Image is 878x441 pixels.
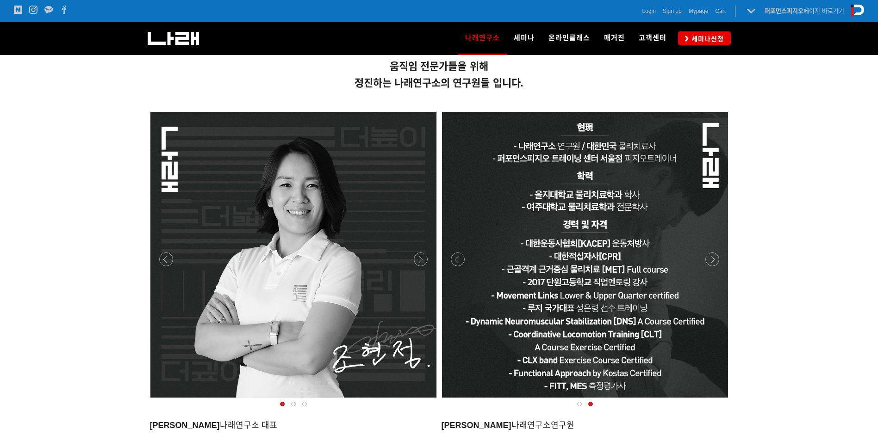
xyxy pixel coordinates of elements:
span: 나래연구소 [465,31,500,45]
span: 매거진 [604,34,625,42]
a: Sign up [663,6,682,16]
a: Login [642,6,656,16]
strong: 퍼포먼스피지오 [765,7,803,14]
a: 온라인클래스 [542,22,597,55]
a: 세미나신청 [678,31,731,45]
span: 나래연구소 [442,421,574,430]
a: Mypage [689,6,709,16]
a: 세미나 [507,22,542,55]
span: 고객센터 [639,34,666,42]
strong: [PERSON_NAME] [150,421,220,430]
span: 나래연구소 대표 [150,421,277,430]
a: 퍼포먼스피지오페이지 바로가기 [765,7,844,14]
a: 매거진 [597,22,632,55]
a: 고객센터 [632,22,673,55]
strong: [PERSON_NAME] [442,421,511,430]
span: 세미나신청 [689,34,724,43]
a: Cart [715,6,726,16]
span: 움직임 전문가들을 위해 [390,61,488,72]
span: 연구원 [551,421,574,430]
span: 온라인클래스 [548,34,590,42]
a: 나래연구소 [458,22,507,55]
span: 세미나 [514,34,535,42]
span: 정진하는 나래연구소의 연구원들 입니다. [355,77,523,89]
